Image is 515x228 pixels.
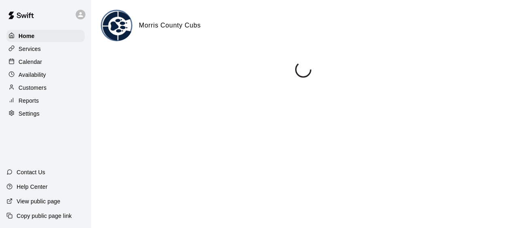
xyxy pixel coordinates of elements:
p: Contact Us [17,168,45,176]
a: Availability [6,69,85,81]
a: Settings [6,108,85,120]
p: Copy public page link [17,212,72,220]
p: View public page [17,197,60,205]
a: Calendar [6,56,85,68]
p: Services [19,45,41,53]
p: Calendar [19,58,42,66]
p: Availability [19,71,46,79]
p: Help Center [17,183,47,191]
a: Home [6,30,85,42]
a: Reports [6,95,85,107]
p: Reports [19,97,39,105]
img: Morris County Cubs logo [102,11,132,41]
h6: Morris County Cubs [139,20,201,31]
a: Services [6,43,85,55]
p: Home [19,32,35,40]
p: Customers [19,84,47,92]
p: Settings [19,110,40,118]
a: Customers [6,82,85,94]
